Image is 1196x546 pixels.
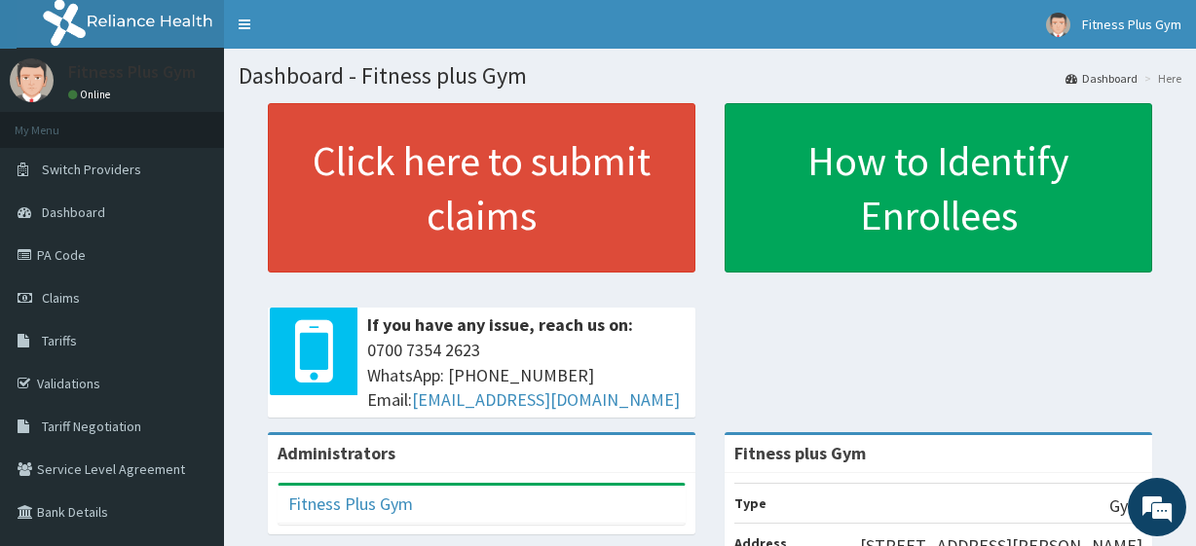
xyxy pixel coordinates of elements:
[367,313,633,336] b: If you have any issue, reach us on:
[68,63,196,81] p: Fitness Plus Gym
[278,442,395,464] b: Administrators
[1065,70,1138,87] a: Dashboard
[42,203,105,221] span: Dashboard
[42,289,80,307] span: Claims
[68,88,115,101] a: Online
[1140,70,1181,87] li: Here
[239,63,1181,89] h1: Dashboard - Fitness plus Gym
[1082,16,1181,33] span: Fitness Plus Gym
[367,338,686,413] span: 0700 7354 2623 WhatsApp: [PHONE_NUMBER] Email:
[42,332,77,349] span: Tariffs
[288,492,413,515] a: Fitness Plus Gym
[42,161,141,178] span: Switch Providers
[1109,493,1142,519] p: Gym
[268,103,695,273] a: Click here to submit claims
[10,58,54,102] img: User Image
[1046,13,1070,37] img: User Image
[734,442,866,464] strong: Fitness plus Gym
[725,103,1152,273] a: How to Identify Enrollees
[42,418,141,435] span: Tariff Negotiation
[412,388,680,411] a: [EMAIL_ADDRESS][DOMAIN_NAME]
[734,494,766,512] b: Type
